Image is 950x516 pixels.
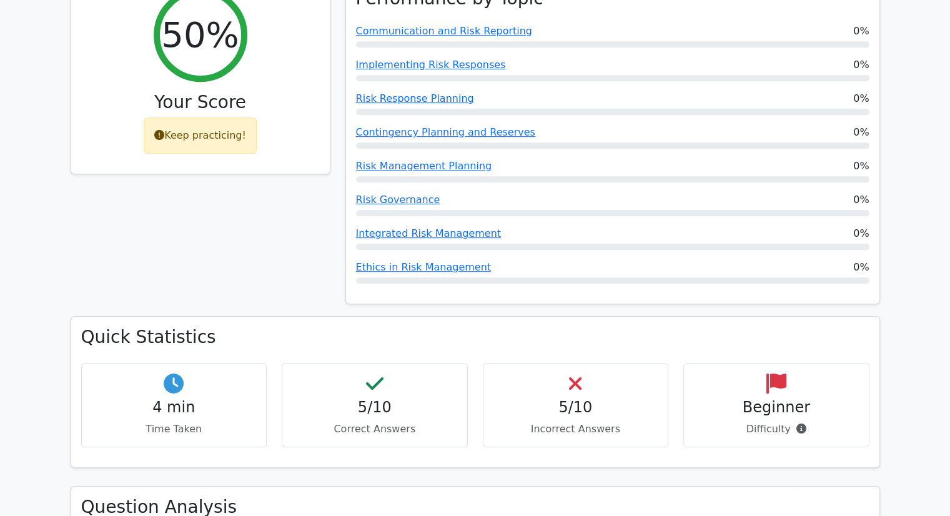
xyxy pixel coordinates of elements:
[81,327,869,348] h3: Quick Statistics
[853,192,869,207] span: 0%
[356,126,535,138] a: Contingency Planning and Reserves
[493,399,658,417] h4: 5/10
[92,422,257,437] p: Time Taken
[292,422,457,437] p: Correct Answers
[81,92,320,113] h3: Your Score
[356,194,440,206] a: Risk Governance
[853,57,869,72] span: 0%
[356,261,492,273] a: Ethics in Risk Management
[694,399,859,417] h4: Beginner
[356,227,502,239] a: Integrated Risk Management
[356,59,506,71] a: Implementing Risk Responses
[853,226,869,241] span: 0%
[853,159,869,174] span: 0%
[92,399,257,417] h4: 4 min
[292,399,457,417] h4: 5/10
[356,25,532,37] a: Communication and Risk Reporting
[356,160,492,172] a: Risk Management Planning
[356,92,474,104] a: Risk Response Planning
[853,125,869,140] span: 0%
[144,117,257,154] div: Keep practicing!
[853,24,869,39] span: 0%
[161,14,239,56] h2: 50%
[853,260,869,275] span: 0%
[493,422,658,437] p: Incorrect Answers
[853,91,869,106] span: 0%
[694,422,859,437] p: Difficulty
